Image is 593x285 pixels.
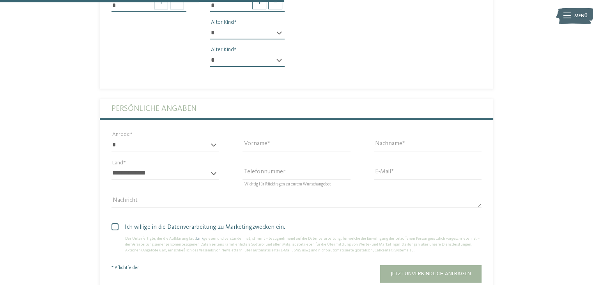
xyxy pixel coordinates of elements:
[117,223,481,232] span: Ich willige in die Datenverarbeitung zu Marketingzwecken ein.
[112,223,113,236] input: Ich willige in die Datenverarbeitung zu Marketingzwecken ein.
[244,182,331,187] span: Wichtig für Rückfragen zu eurem Wunschangebot
[391,271,471,276] span: Jetzt unverbindlich anfragen
[112,99,481,118] label: Persönliche Angaben
[196,237,204,240] a: Link
[112,236,481,253] div: Der Unterfertigte, der die Aufklärung laut gelesen und verstanden hat, stimmt – bezugnehmend auf ...
[380,265,481,283] button: Jetzt unverbindlich anfragen
[112,265,139,270] span: * Pflichtfelder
